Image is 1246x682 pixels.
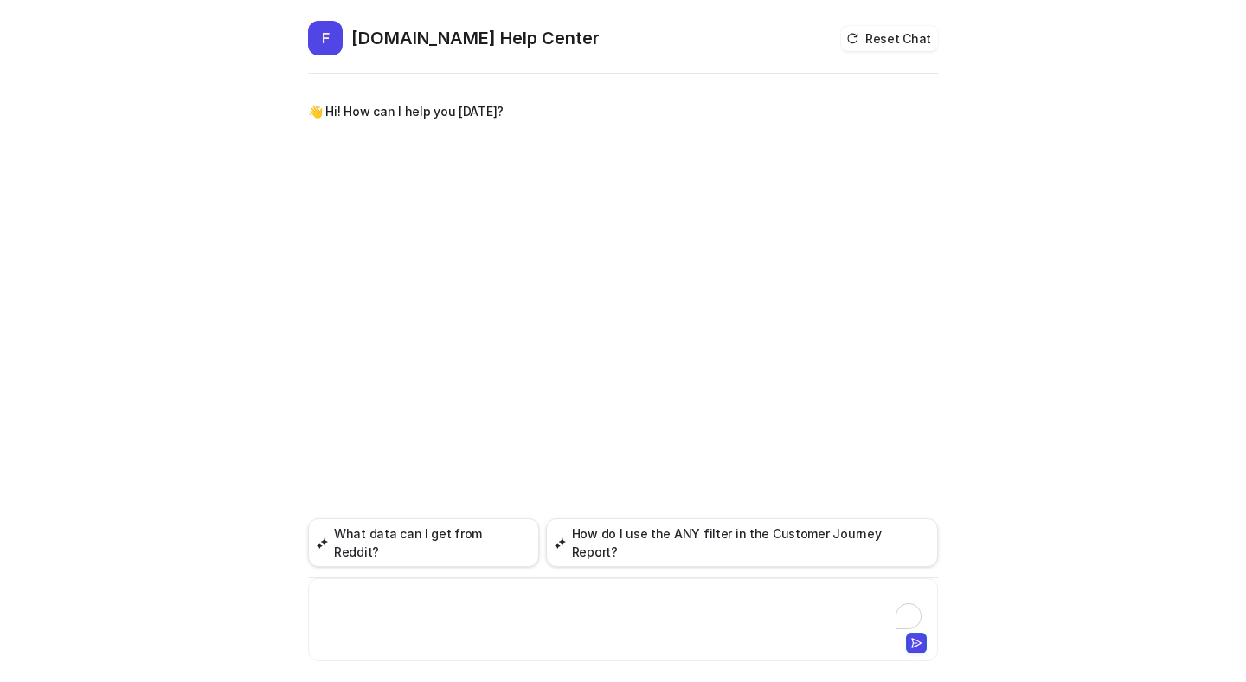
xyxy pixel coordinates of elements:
[308,101,504,122] p: 👋 Hi! How can I help you [DATE]?
[312,589,934,629] div: To enrich screen reader interactions, please activate Accessibility in Grammarly extension settings
[546,518,938,567] button: How do I use the ANY filter in the Customer Journey Report?
[308,518,539,567] button: What data can I get from Reddit?
[351,26,600,50] h2: [DOMAIN_NAME] Help Center
[308,21,343,55] span: F
[841,26,938,51] button: Reset Chat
